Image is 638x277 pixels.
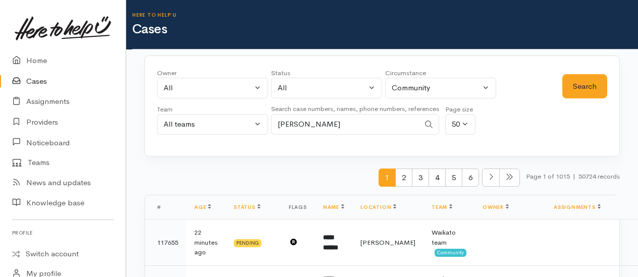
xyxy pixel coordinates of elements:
[145,219,186,266] td: 117655
[385,68,496,78] div: Circumstance
[234,204,260,210] a: Status
[157,114,268,135] button: All teams
[157,68,268,78] div: Owner
[483,204,509,210] a: Owner
[385,78,496,98] button: Community
[573,172,575,181] span: |
[12,226,114,240] h6: Profile
[194,204,211,210] a: Age
[234,239,261,247] div: Pending
[186,219,226,266] td: 22 minutes ago
[323,204,344,210] a: Name
[500,169,520,187] li: Last page
[145,195,186,219] th: #
[562,74,607,99] button: Search
[157,104,268,115] div: Team
[157,78,268,98] button: All
[271,68,382,78] div: Status
[281,195,315,219] th: Flags
[271,114,419,135] input: Search
[132,22,638,37] h1: Cases
[462,169,479,187] span: 6
[164,119,252,130] div: All teams
[554,204,601,210] a: Assignments
[412,169,429,187] span: 3
[445,104,475,115] div: Page size
[395,169,412,187] span: 2
[379,169,396,187] span: 1
[360,238,415,247] span: [PERSON_NAME]
[432,228,466,247] div: Waikato team
[392,82,481,94] div: Community
[132,12,638,18] h6: Here to help u
[271,78,382,98] button: All
[445,114,475,135] button: 50
[278,82,366,94] div: All
[526,169,620,195] small: Page 1 of 1015 50724 records
[360,204,396,210] a: Location
[429,169,446,187] span: 4
[271,104,439,113] small: Search case numbers, names, phone numbers, references
[164,82,252,94] div: All
[482,169,500,187] li: Next page
[452,119,460,130] div: 50
[435,249,466,257] span: Community
[445,169,462,187] span: 5
[432,204,452,210] a: Team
